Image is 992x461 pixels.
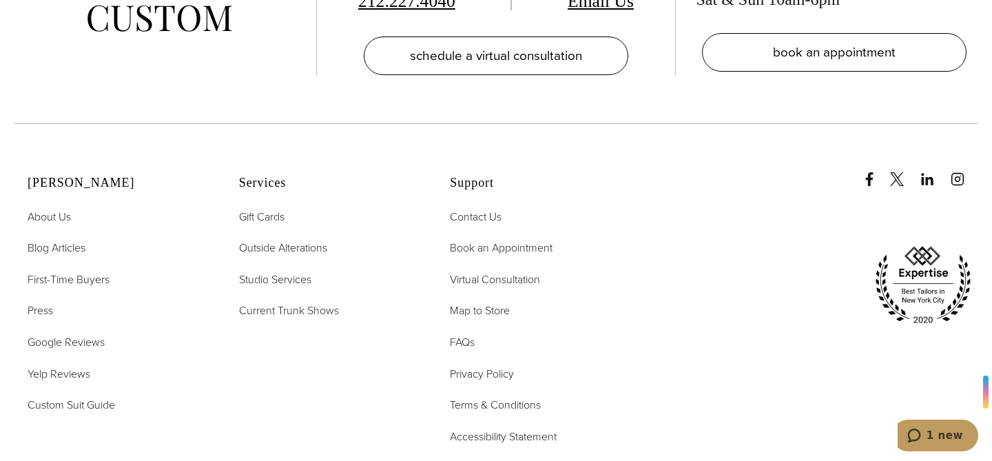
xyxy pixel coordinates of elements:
[862,158,887,186] a: Facebook
[28,397,115,413] span: Custom Suit Guide
[773,42,896,62] span: book an appointment
[239,240,327,256] span: Outside Alterations
[28,334,105,350] span: Google Reviews
[920,158,948,186] a: linkedin
[450,303,510,318] span: Map to Store
[410,45,582,65] span: schedule a virtual consultation
[28,303,53,318] span: Press
[28,208,205,414] nav: Alan David Footer Nav
[450,428,557,446] a: Accessibility Statement
[450,271,540,289] a: Virtual Consultation
[450,334,475,351] a: FAQs
[890,158,918,186] a: x/twitter
[450,176,627,191] h2: Support
[28,366,90,382] span: Yelp Reviews
[702,33,967,72] a: book an appointment
[28,396,115,414] a: Custom Suit Guide
[450,208,627,446] nav: Support Footer Nav
[239,208,285,226] a: Gift Cards
[450,365,514,383] a: Privacy Policy
[450,366,514,382] span: Privacy Policy
[239,271,311,289] a: Studio Services
[450,209,502,225] span: Contact Us
[450,239,552,257] a: Book an Appointment
[239,272,311,287] span: Studio Services
[28,334,105,351] a: Google Reviews
[239,302,339,320] a: Current Trunk Shows
[364,37,628,75] a: schedule a virtual consultation
[239,239,327,257] a: Outside Alterations
[28,272,110,287] span: First-Time Buyers
[28,208,71,226] a: About Us
[450,397,541,413] span: Terms & Conditions
[450,208,502,226] a: Contact Us
[239,303,339,318] span: Current Trunk Shows
[28,271,110,289] a: First-Time Buyers
[450,302,510,320] a: Map to Store
[28,176,205,191] h2: [PERSON_NAME]
[28,240,85,256] span: Blog Articles
[239,176,416,191] h2: Services
[450,272,540,287] span: Virtual Consultation
[239,209,285,225] span: Gift Cards
[898,420,978,454] iframe: To enrich screen reader interactions, please activate Accessibility in Grammarly extension settings
[28,302,53,320] a: Press
[868,241,978,329] img: expertise, best tailors in new york city 2020
[28,365,90,383] a: Yelp Reviews
[239,208,416,320] nav: Services Footer Nav
[28,239,85,257] a: Blog Articles
[951,158,978,186] a: instagram
[450,334,475,350] span: FAQs
[450,429,557,444] span: Accessibility Statement
[28,209,71,225] span: About Us
[450,396,541,414] a: Terms & Conditions
[450,240,552,256] span: Book an Appointment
